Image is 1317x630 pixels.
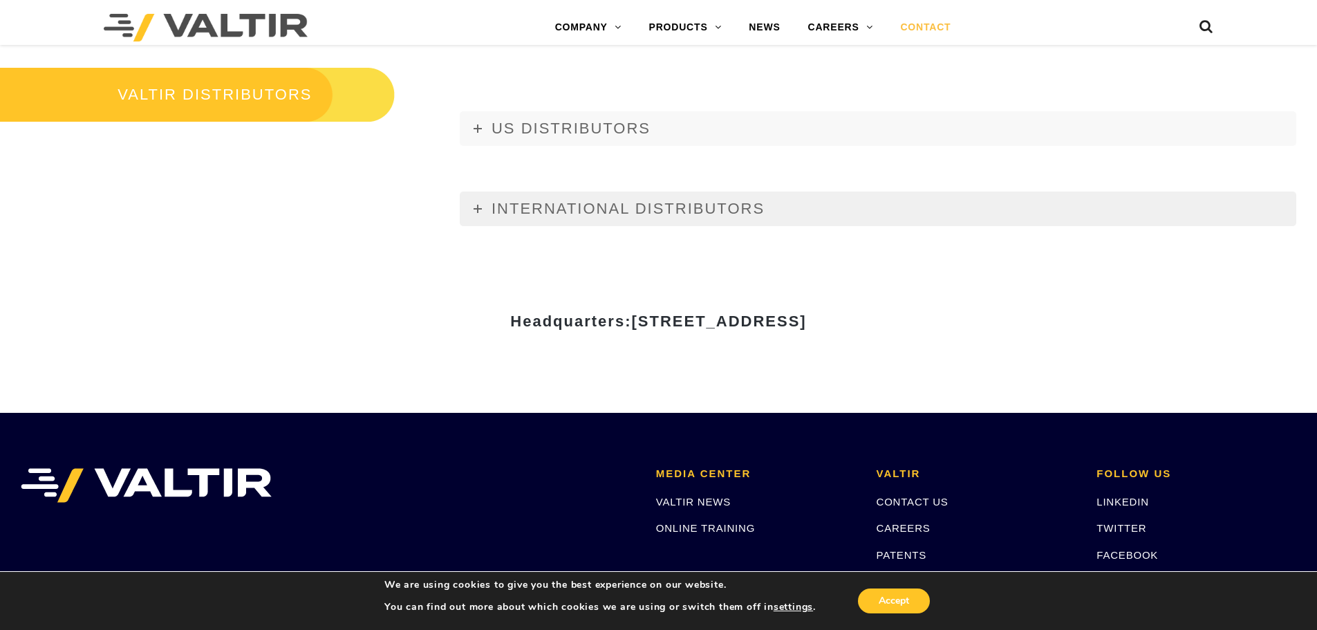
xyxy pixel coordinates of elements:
p: You can find out more about which cookies we are using or switch them off in . [384,601,816,613]
a: NEWS [735,14,794,41]
img: VALTIR [21,468,272,503]
p: We are using cookies to give you the best experience on our website. [384,579,816,591]
a: VALTIR NEWS [656,496,731,508]
a: INTERNATIONAL DISTRIBUTORS [460,192,1296,226]
a: TWITTER [1096,522,1146,534]
span: [STREET_ADDRESS] [631,313,806,330]
a: US DISTRIBUTORS [460,111,1296,146]
a: CONTACT US [877,496,949,508]
h2: MEDIA CENTER [656,468,856,480]
a: CAREERS [794,14,887,41]
button: Accept [858,589,930,613]
a: CAREERS [877,522,931,534]
img: Valtir [104,14,308,41]
a: ONLINE TRAINING [656,522,755,534]
a: LINKEDIN [1096,496,1149,508]
button: settings [774,601,813,613]
a: PRODUCTS [635,14,736,41]
span: US DISTRIBUTORS [492,120,651,137]
h2: FOLLOW US [1096,468,1296,480]
a: PATENTS [877,549,927,561]
strong: Headquarters: [510,313,806,330]
a: FACEBOOK [1096,549,1158,561]
a: COMPANY [541,14,635,41]
h2: VALTIR [877,468,1076,480]
span: INTERNATIONAL DISTRIBUTORS [492,200,765,217]
a: CONTACT [886,14,964,41]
